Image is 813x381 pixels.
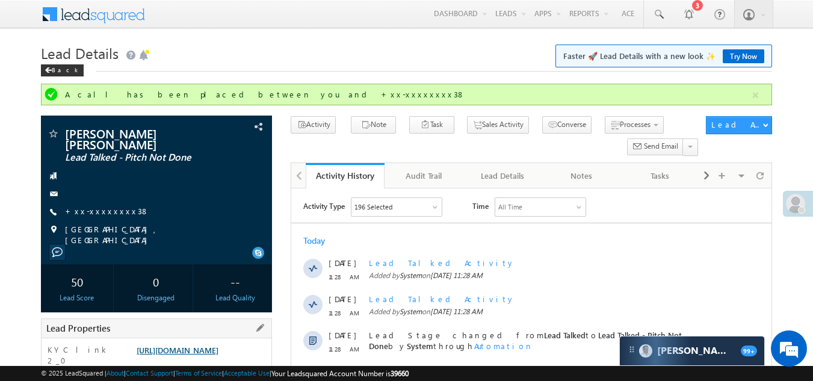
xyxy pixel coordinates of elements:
[394,169,453,183] div: Audit Trail
[224,333,250,343] span: System
[202,293,268,303] div: Lead Quality
[126,369,173,377] a: Contact Support
[183,152,242,163] span: Automation
[60,10,150,28] div: Sales Activity,Email Bounced,Email Link Clicked,Email Marked Spam,Email Opened & 191 more..
[78,250,217,260] span: Leads pushed - RYNG
[123,270,190,293] div: 0
[139,299,191,308] span: [DATE] 11:25 AM
[37,214,64,225] span: [DATE]
[711,119,762,130] div: Lead Actions
[741,345,757,356] span: 99+
[253,178,310,188] span: Lead Generated
[116,152,142,163] span: System
[78,178,339,199] span: Lead Stage changed from to by through
[78,214,182,224] span: Outbound Call
[139,82,191,91] span: [DATE] 11:28 AM
[37,69,64,80] span: [DATE]
[78,82,429,93] span: Added by on
[105,333,132,343] span: System
[123,293,190,303] div: Disengaged
[78,214,387,235] span: Was called by [PERSON_NAME] through [PHONE_NUMBER]. Duration:15 seconds.
[144,333,205,343] span: [PERSON_NAME]
[37,322,64,333] span: [DATE]
[78,262,429,273] span: Added by on
[706,116,772,134] button: Lead Actions
[65,128,208,149] span: [PERSON_NAME] [PERSON_NAME]
[175,369,222,377] a: Terms of Service
[351,116,396,134] button: Note
[139,119,191,128] span: [DATE] 11:28 AM
[44,270,111,293] div: 50
[542,163,621,188] a: Notes
[306,163,385,188] a: Activity History
[78,178,339,199] span: Lead Talked
[620,120,651,129] span: Processes
[627,345,637,355] img: carter-drag
[107,369,124,377] a: About
[37,105,64,116] span: [DATE]
[621,163,700,188] a: Tasks
[391,369,409,378] span: 39660
[631,169,689,183] div: Tasks
[385,163,463,188] a: Audit Trail
[12,9,54,27] span: Activity Type
[619,336,765,366] div: carter-dragCarter[PERSON_NAME]99+
[627,138,684,156] button: Send Email
[409,116,454,134] button: Task
[46,322,110,334] span: Lead Properties
[78,141,391,163] span: Lead Stage changed from to by through
[12,359,51,370] div: [DATE]
[186,188,245,199] span: Automation
[41,64,84,76] div: Back
[44,293,111,303] div: Lead Score
[41,43,119,63] span: Lead Details
[108,82,131,91] span: System
[37,286,64,297] span: [DATE]
[723,49,764,63] a: Try Now
[65,152,208,164] span: Lead Talked - Pitch Not Done
[542,116,592,134] button: Converse
[78,69,224,79] span: Lead Talked Activity
[37,155,73,166] span: 11:28 AM
[65,206,149,216] a: +xx-xxxxxxxx38
[41,368,409,379] span: © 2025 LeadSquared | | | | |
[224,369,270,377] a: Acceptable Use
[41,64,90,74] a: Back
[37,178,64,188] span: [DATE]
[315,170,376,181] div: Activity History
[37,141,64,152] span: [DATE]
[467,116,529,134] button: Sales Activity
[78,141,391,163] span: Lead Talked - Pitch Not Done
[644,141,678,152] span: Send Email
[37,264,73,274] span: 11:26 AM
[108,299,131,308] span: System
[139,263,191,272] span: [DATE] 11:26 AM
[445,219,462,234] span: +50
[65,89,751,100] div: A call has been placed between you and +xx-xxxxxxxx38
[463,163,542,188] a: Lead Details
[119,188,145,199] span: System
[108,119,131,128] span: System
[78,299,429,309] span: Added by on
[37,83,73,94] span: 11:28 AM
[78,118,429,129] span: Added by on
[48,344,125,366] label: KYC link 2_0
[137,345,218,355] a: [URL][DOMAIN_NAME]
[37,228,73,238] span: 11:27 AM
[78,286,217,296] span: Owner Assignment Date
[37,300,73,311] span: 11:25 AM
[78,322,352,343] span: Lead Owner changed from to by through .
[37,191,73,202] span: 11:28 AM
[108,263,131,272] span: System
[37,119,73,130] span: 11:28 AM
[271,369,409,378] span: Your Leadsquared Account Number is
[563,50,764,62] span: Faster 🚀 Lead Details with a new look ✨
[207,13,231,24] div: All Time
[12,47,51,58] div: Today
[605,116,664,134] button: Processes
[65,224,252,246] span: [GEOGRAPHIC_DATA], [GEOGRAPHIC_DATA]
[37,250,64,261] span: [DATE]
[552,169,610,183] div: Notes
[473,169,531,183] div: Lead Details
[63,13,101,24] div: 196 Selected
